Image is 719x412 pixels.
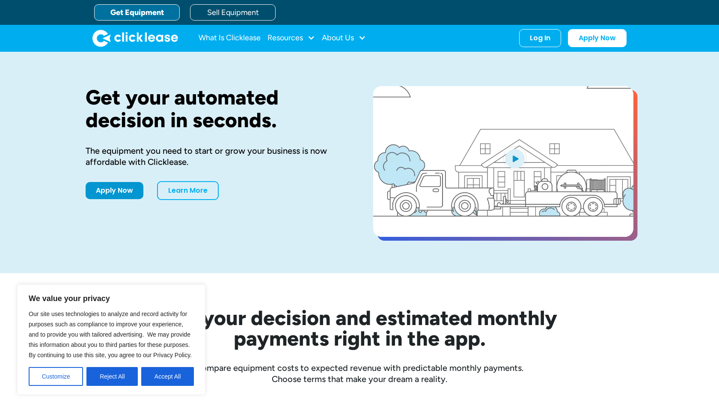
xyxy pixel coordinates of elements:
h1: Get your automated decision in seconds. [86,86,346,131]
div: We value your privacy [17,284,205,395]
button: Reject All [86,367,138,386]
h2: See your decision and estimated monthly payments right in the app. [120,308,599,349]
a: open lightbox [373,86,633,237]
div: Log In [530,34,550,42]
a: Apply Now [568,29,627,47]
div: About Us [322,30,366,47]
div: Compare equipment costs to expected revenue with predictable monthly payments. Choose terms that ... [86,362,633,385]
a: Learn More [157,181,219,200]
p: We value your privacy [29,293,194,304]
a: Get Equipment [94,4,180,21]
img: Blue play button logo on a light blue circular background [503,146,526,170]
a: Sell Equipment [190,4,276,21]
a: home [92,30,178,47]
div: The equipment you need to start or grow your business is now affordable with Clicklease. [86,145,346,167]
span: Our site uses technologies to analyze and record activity for purposes such as compliance to impr... [29,310,192,358]
a: Apply Now [86,182,143,199]
button: Customize [29,367,83,386]
button: Accept All [141,367,194,386]
a: What Is Clicklease [199,30,261,47]
img: Clicklease logo [92,30,178,47]
div: Resources [267,30,315,47]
